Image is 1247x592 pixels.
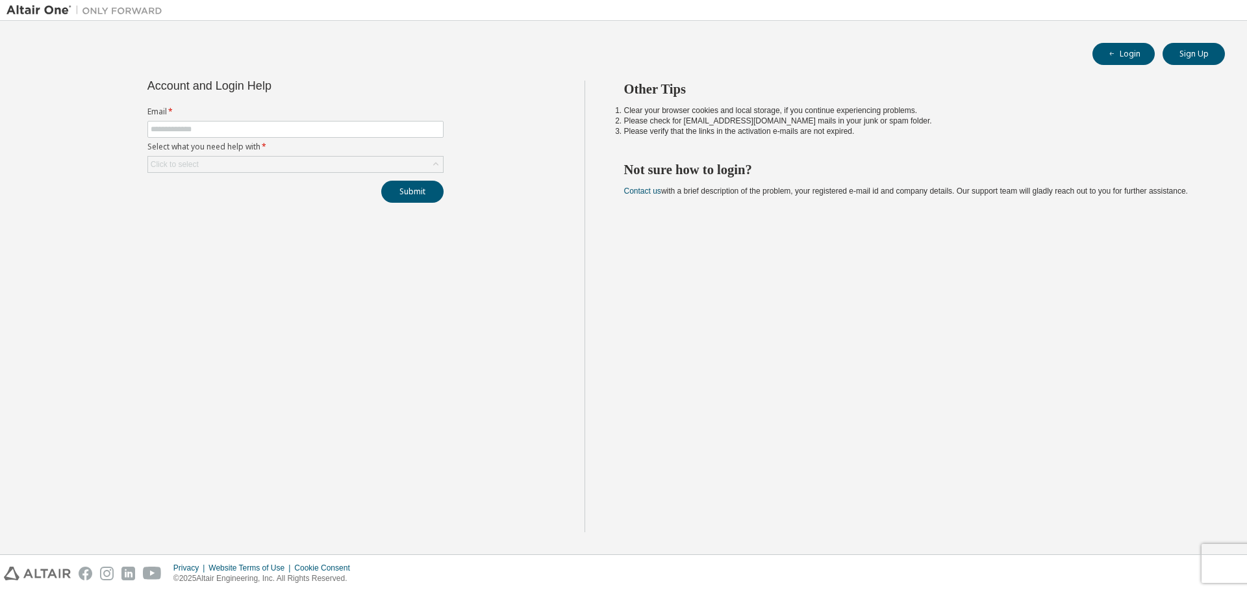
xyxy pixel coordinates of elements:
li: Please verify that the links in the activation e-mails are not expired. [624,126,1202,136]
a: Contact us [624,187,661,196]
p: © 2025 Altair Engineering, Inc. All Rights Reserved. [173,573,358,584]
div: Account and Login Help [147,81,384,91]
div: Click to select [151,159,199,170]
img: altair_logo.svg [4,567,71,580]
h2: Not sure how to login? [624,161,1202,178]
div: Website Terms of Use [208,563,294,573]
div: Cookie Consent [294,563,357,573]
label: Select what you need help with [147,142,444,152]
button: Login [1092,43,1155,65]
div: Click to select [148,157,443,172]
label: Email [147,107,444,117]
img: linkedin.svg [121,567,135,580]
li: Clear your browser cookies and local storage, if you continue experiencing problems. [624,105,1202,116]
img: Altair One [6,4,169,17]
img: facebook.svg [79,567,92,580]
li: Please check for [EMAIL_ADDRESS][DOMAIN_NAME] mails in your junk or spam folder. [624,116,1202,126]
span: with a brief description of the problem, your registered e-mail id and company details. Our suppo... [624,187,1188,196]
img: instagram.svg [100,567,114,580]
h2: Other Tips [624,81,1202,97]
div: Privacy [173,563,208,573]
img: youtube.svg [143,567,162,580]
button: Sign Up [1163,43,1225,65]
button: Submit [381,181,444,203]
